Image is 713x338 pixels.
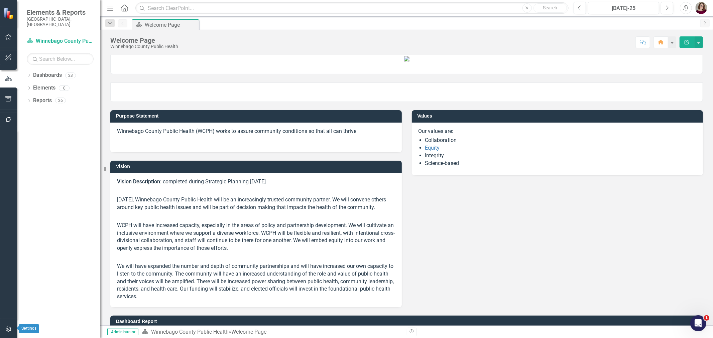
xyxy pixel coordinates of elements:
[142,328,402,336] div: »
[110,44,178,49] div: Winnebago County Public Health
[27,16,94,27] small: [GEOGRAPHIC_DATA], [GEOGRAPHIC_DATA]
[55,98,66,104] div: 26
[117,178,160,185] strong: Vision Description
[27,8,94,16] span: Elements & Reports
[33,84,55,92] a: Elements
[425,145,440,151] a: Equity
[116,114,398,119] h3: Purpose Statement
[419,128,697,135] p: Our values are:
[145,21,197,29] div: Welcome Page
[418,114,700,119] h3: Values
[425,137,697,144] li: Collaboration
[117,128,395,137] p: Winnebago County Public Health (WCPH) works to assure community conditions so that all can thrive.
[27,37,94,45] a: Winnebago County Public Health
[3,8,15,19] img: ClearPoint Strategy
[65,72,76,78] div: 23
[117,178,395,187] p: : completed during Strategic Planning [DATE]
[117,263,394,300] span: We will have expanded the number and depth of community partnerships and will have increased our ...
[117,196,386,210] span: [DATE], Winnebago County Public Health will be an increasingly trusted community partner. We will...
[231,329,266,335] div: Welcome Page
[704,315,709,321] span: 1
[588,2,659,14] button: [DATE]-25
[425,160,697,167] li: Science-based
[117,222,395,251] span: WCPH will have increased capacity, especially in the areas of policy and partnership development....
[404,56,409,61] img: WCPH%20v2.jpg
[151,329,229,335] a: Winnebago County Public Health
[59,85,70,91] div: 0
[107,329,138,335] span: Administrator
[116,319,700,324] h3: Dashboard Report
[19,324,39,333] div: Settings
[33,71,62,79] a: Dashboards
[27,53,94,65] input: Search Below...
[695,2,707,14] img: Sarahjean Schluechtermann
[116,164,398,169] h3: Vision
[590,4,657,12] div: [DATE]-25
[690,315,706,331] iframe: Intercom live chat
[33,97,52,105] a: Reports
[533,3,567,13] button: Search
[135,2,569,14] input: Search ClearPoint...
[543,5,557,10] span: Search
[425,152,697,160] li: Integrity
[110,37,178,44] div: Welcome Page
